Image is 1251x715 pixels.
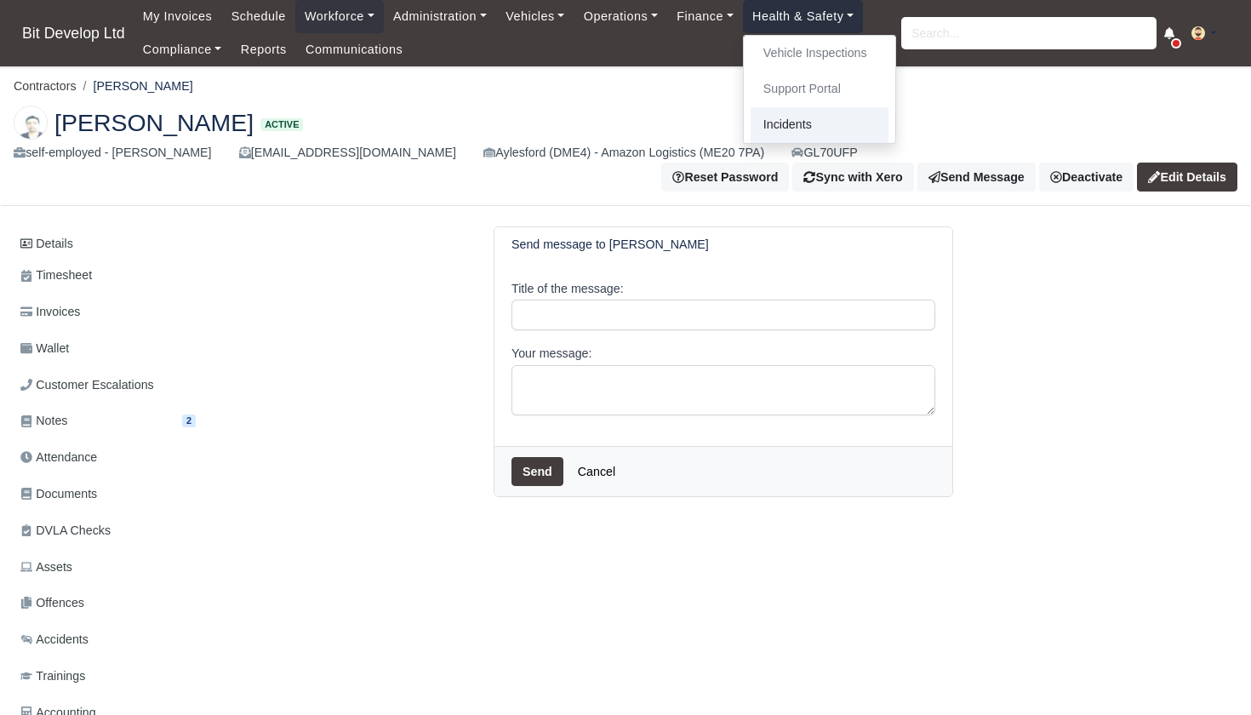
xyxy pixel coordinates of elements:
a: Offences [14,586,203,620]
span: 2 [182,415,196,427]
a: Timesheet [14,259,203,292]
a: Contractors [14,79,77,93]
span: Attendance [20,448,97,467]
a: Customer Escalations [14,369,203,402]
button: Sync with Xero [792,163,913,192]
span: Wallet [20,339,69,358]
span: Documents [20,484,97,504]
li: [PERSON_NAME] [77,77,193,96]
span: Bit Develop Ltd [14,16,134,50]
span: Customer Escalations [20,375,154,395]
span: Invoices [20,302,80,322]
a: Vehicle Inspections [751,36,888,71]
a: Communications [296,33,413,66]
a: Invoices [14,295,203,329]
span: Timesheet [20,266,92,285]
label: Your message: [511,344,591,363]
div: self-employed - [PERSON_NAME] [14,143,212,163]
div: Aylesford (DME4) - Amazon Logistics (ME20 7PA) [483,143,764,163]
a: Documents [14,478,203,511]
a: Details [14,228,203,260]
a: Send Message [917,163,1036,192]
a: GL70UFP [791,143,858,163]
div: [EMAIL_ADDRESS][DOMAIN_NAME] [239,143,456,163]
button: Send [511,457,563,486]
a: Trainings [14,660,203,693]
a: Deactivate [1039,163,1134,192]
span: Accidents [20,630,89,649]
a: Notes 2 [14,404,203,438]
span: [PERSON_NAME] [54,111,254,134]
a: Accidents [14,623,203,656]
span: Notes [20,411,67,431]
a: Edit Details [1137,163,1237,192]
input: Search... [901,17,1157,49]
span: DVLA Checks [20,521,111,541]
div: Abdul Ohid [1,92,1250,206]
span: Trainings [20,666,85,686]
a: Incidents [751,107,888,143]
a: Bit Develop Ltd [14,17,134,50]
a: Assets [14,551,203,584]
iframe: Chat Widget [1166,633,1251,715]
button: Reset Password [661,163,789,192]
label: Title of the message: [511,279,624,299]
a: Compliance [134,33,231,66]
a: Cancel [567,457,626,486]
a: Attendance [14,441,203,474]
a: Support Portal [751,71,888,107]
a: Reports [231,33,296,66]
a: Wallet [14,332,203,365]
span: Offences [20,593,84,613]
span: Assets [20,558,72,577]
h6: Send message to [PERSON_NAME] [511,237,709,252]
span: Active [260,118,303,131]
a: DVLA Checks [14,514,203,547]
